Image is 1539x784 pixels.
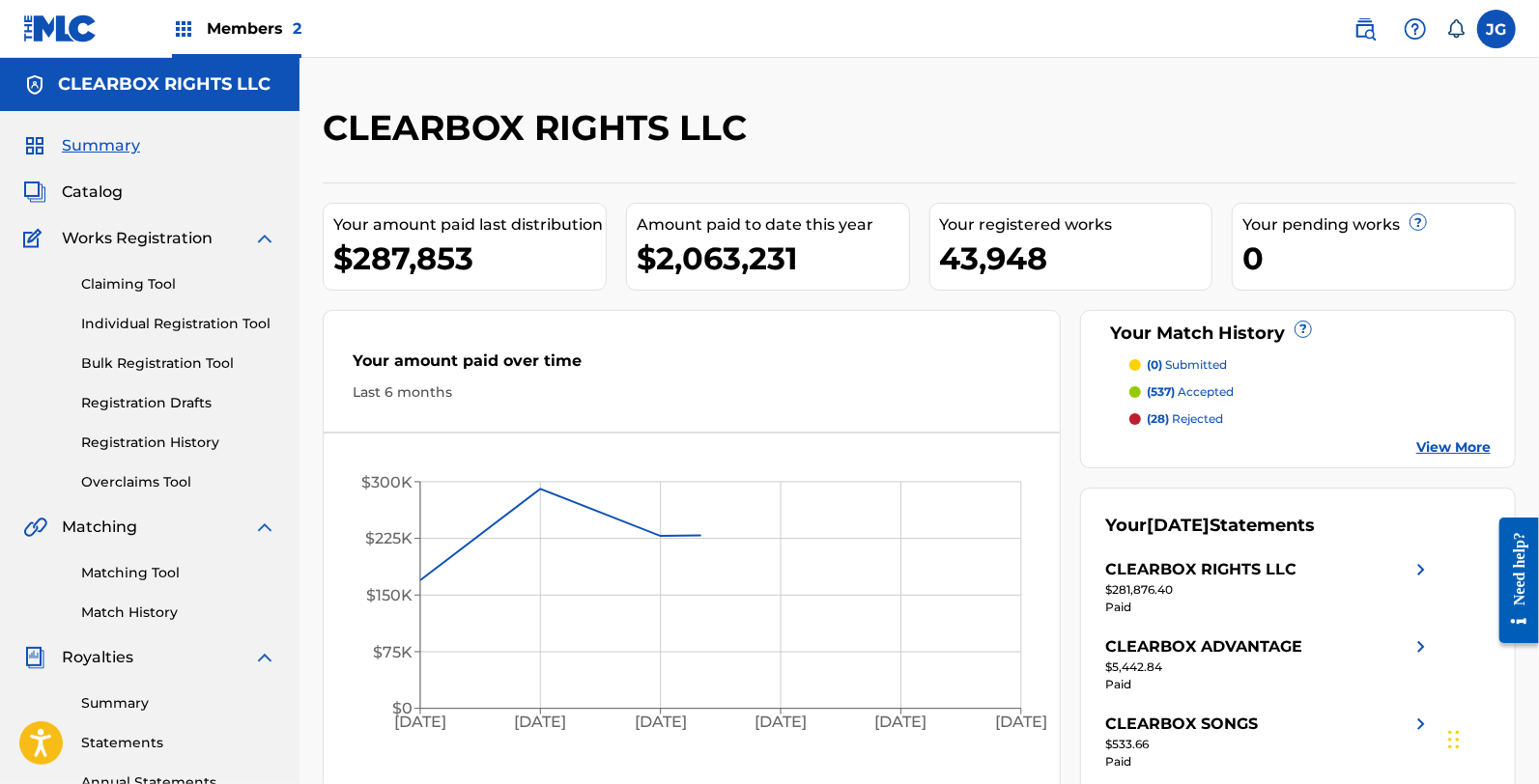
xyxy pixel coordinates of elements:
[81,563,276,583] a: Matching Tool
[1416,437,1491,458] a: View More
[1485,502,1539,658] iframe: Resource Center
[353,382,1031,403] div: Last 6 months
[514,713,566,731] tspan: [DATE]
[81,433,276,453] a: Registration History
[373,643,413,661] tspan: $75K
[637,213,909,237] div: Amount paid to date this year
[293,19,301,38] span: 2
[1448,711,1460,769] div: Drag
[1242,237,1515,280] div: 0
[1105,713,1433,770] a: CLEARBOX SONGSright chevron icon$533.66Paid
[1147,383,1234,401] p: accepted
[1147,411,1169,426] span: (28)
[1396,10,1435,48] div: Help
[635,713,687,731] tspan: [DATE]
[940,237,1212,280] div: 43,948
[23,516,47,539] img: Matching
[1147,356,1227,374] p: submitted
[81,733,276,753] a: Statements
[81,693,276,714] a: Summary
[253,516,276,539] img: expand
[1105,599,1433,616] div: Paid
[1105,713,1258,736] div: CLEARBOX SONGS
[23,134,46,157] img: Summary
[172,17,195,41] img: Top Rightsholders
[1105,635,1433,693] a: CLEARBOX ADVANTAGEright chevron icon$5,442.84Paid
[253,227,276,250] img: expand
[1404,17,1427,41] img: help
[1147,357,1162,372] span: (0)
[23,73,46,97] img: Accounts
[23,181,46,204] img: Catalog
[361,473,413,491] tspan: $300K
[995,713,1047,731] tspan: [DATE]
[1105,753,1433,770] div: Paid
[1129,383,1491,401] a: (537) accepted
[333,237,606,280] div: $287,853
[1147,515,1210,536] span: [DATE]
[353,350,1031,382] div: Your amount paid over time
[23,181,123,204] a: CatalogCatalog
[62,134,140,157] span: Summary
[365,529,413,547] tspan: $225K
[1296,322,1311,337] span: ?
[1147,384,1175,399] span: (537)
[333,213,606,237] div: Your amount paid last distribution
[1105,658,1433,676] div: $5,442.84
[23,14,98,42] img: MLC Logo
[1129,410,1491,428] a: (28) rejected
[1346,10,1384,48] a: Public Search
[392,699,413,717] tspan: $0
[81,353,276,374] a: Bulk Registration Tool
[81,393,276,413] a: Registration Drafts
[1410,713,1433,736] img: right chevron icon
[366,586,413,604] tspan: $150K
[1105,558,1297,581] div: CLEARBOX RIGHTS LLC
[755,713,807,731] tspan: [DATE]
[81,602,276,623] a: Match History
[875,713,927,731] tspan: [DATE]
[62,646,133,669] span: Royalties
[62,227,213,250] span: Works Registration
[323,106,756,150] h2: CLEARBOX RIGHTS LLC
[62,516,137,539] span: Matching
[1410,635,1433,658] img: right chevron icon
[1105,558,1433,616] a: CLEARBOX RIGHTS LLCright chevron icon$281,876.40Paid
[1242,213,1515,237] div: Your pending works
[81,314,276,334] a: Individual Registration Tool
[23,646,46,669] img: Royalties
[1410,558,1433,581] img: right chevron icon
[207,17,301,40] span: Members
[1105,635,1302,658] div: CLEARBOX ADVANTAGE
[1105,676,1433,693] div: Paid
[1105,581,1433,599] div: $281,876.40
[1354,17,1377,41] img: search
[1105,321,1491,347] div: Your Match History
[1442,691,1539,784] iframe: Chat Widget
[1105,736,1433,753] div: $533.66
[23,227,48,250] img: Works Registration
[940,213,1212,237] div: Your registered works
[62,181,123,204] span: Catalog
[1105,513,1315,539] div: Your Statements
[637,237,909,280] div: $2,063,231
[1446,19,1466,39] div: Notifications
[58,73,271,96] h5: CLEARBOX RIGHTS LLC
[81,274,276,294] a: Claiming Tool
[1129,356,1491,374] a: (0) submitted
[394,713,446,731] tspan: [DATE]
[1477,10,1516,48] div: User Menu
[1147,410,1223,428] p: rejected
[23,134,140,157] a: SummarySummary
[1411,214,1426,230] span: ?
[253,646,276,669] img: expand
[81,472,276,492] a: Overclaims Tool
